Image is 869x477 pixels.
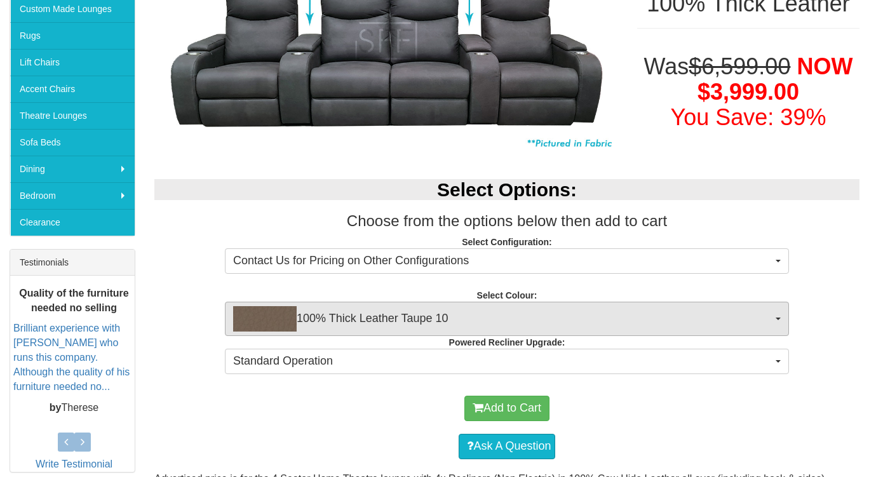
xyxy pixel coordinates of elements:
[462,237,552,247] strong: Select Configuration:
[233,253,772,269] span: Contact Us for Pricing on Other Configurations
[13,323,130,391] a: Brilliant experience with [PERSON_NAME] who runs this company. Although the quality of his furnit...
[671,104,826,130] font: You Save: 39%
[637,54,859,130] h1: Was
[154,213,859,229] h3: Choose from the options below then add to cart
[10,22,135,49] a: Rugs
[225,349,789,374] button: Standard Operation
[36,459,112,469] a: Write Testimonial
[697,53,852,105] span: NOW $3,999.00
[459,434,555,459] a: Ask A Question
[10,209,135,236] a: Clearance
[477,290,537,300] strong: Select Colour:
[233,306,772,332] span: 100% Thick Leather Taupe 10
[10,156,135,182] a: Dining
[50,401,62,412] b: by
[10,129,135,156] a: Sofa Beds
[689,53,790,79] del: $6,599.00
[225,302,789,336] button: 100% Thick Leather Taupe 10100% Thick Leather Taupe 10
[10,182,135,209] a: Bedroom
[233,353,772,370] span: Standard Operation
[10,49,135,76] a: Lift Chairs
[13,400,135,415] p: Therese
[464,396,549,421] button: Add to Cart
[19,287,128,312] b: Quality of the furniture needed no selling
[233,306,297,332] img: 100% Thick Leather Taupe 10
[10,76,135,102] a: Accent Chairs
[437,179,577,200] b: Select Options:
[10,102,135,129] a: Theatre Lounges
[10,250,135,276] div: Testimonials
[449,337,565,347] strong: Powered Recliner Upgrade:
[225,248,789,274] button: Contact Us for Pricing on Other Configurations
